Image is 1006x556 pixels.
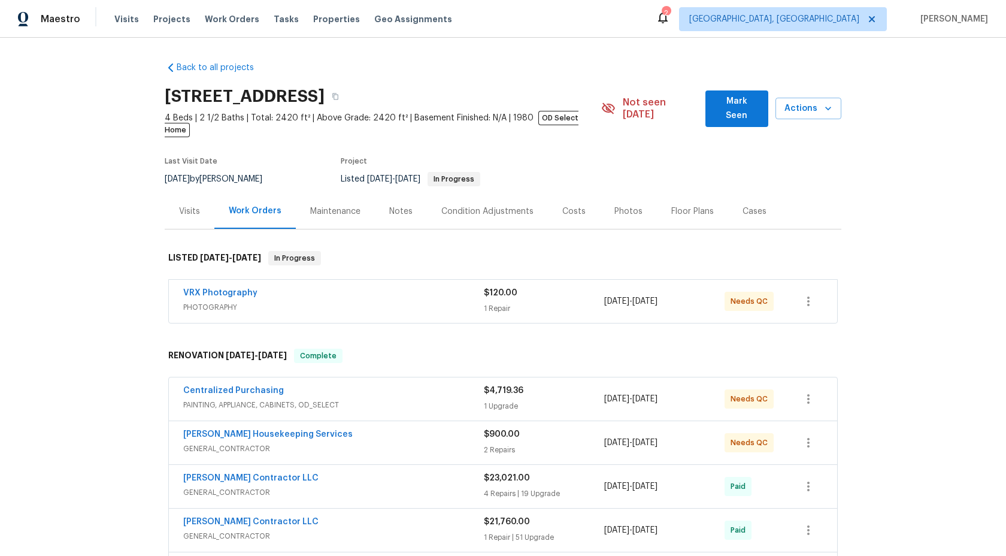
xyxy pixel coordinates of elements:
span: $900.00 [484,430,520,439]
span: [DATE] [395,175,420,183]
span: - [604,524,657,536]
span: [DATE] [367,175,392,183]
span: Last Visit Date [165,158,217,165]
span: [PERSON_NAME] [916,13,988,25]
span: Paid [731,524,750,536]
span: Actions [785,101,832,116]
span: Maestro [41,13,80,25]
span: Mark Seen [715,94,759,123]
span: - [604,437,657,449]
h6: LISTED [168,251,261,265]
button: Copy Address [325,86,346,107]
a: [PERSON_NAME] Housekeeping Services [183,430,353,439]
span: PAINTING, APPLIANCE, CABINETS, OD_SELECT [183,399,484,411]
span: [DATE] [604,395,629,403]
span: Complete [295,350,341,362]
span: Listed [341,175,480,183]
span: [DATE] [604,297,629,306]
span: Project [341,158,367,165]
span: Needs QC [731,437,772,449]
span: [DATE] [632,482,657,491]
div: Floor Plans [671,206,714,217]
div: Visits [179,206,200,217]
span: Properties [313,13,360,25]
span: GENERAL_CONTRACTOR [183,486,484,498]
span: - [604,295,657,307]
span: - [200,253,261,262]
span: Needs QC [731,393,772,405]
div: Condition Adjustments [441,206,534,217]
button: Actions [775,98,841,120]
span: Work Orders [205,13,259,25]
span: [GEOGRAPHIC_DATA], [GEOGRAPHIC_DATA] [689,13,859,25]
span: OD Select Home [165,111,578,137]
span: [DATE] [632,439,657,447]
div: 1 Repair [484,303,604,315]
span: GENERAL_CONTRACTOR [183,443,484,455]
span: Paid [731,481,750,492]
span: [DATE] [165,175,190,183]
div: Work Orders [229,205,281,217]
a: VRX Photography [183,289,257,297]
span: $4,719.36 [484,386,523,395]
span: [DATE] [632,297,657,306]
div: Maintenance [310,206,360,217]
span: - [226,351,287,359]
span: - [604,393,657,405]
div: 2 Repairs [484,444,604,456]
span: - [604,481,657,492]
a: Centralized Purchasing [183,386,284,395]
div: Notes [389,206,413,217]
span: In Progress [429,176,479,183]
span: [DATE] [604,526,629,534]
button: Mark Seen [705,90,768,127]
span: Geo Assignments [374,13,452,25]
div: Photos [614,206,643,217]
span: [DATE] [604,439,629,447]
span: GENERAL_CONTRACTOR [183,530,484,542]
span: PHOTOGRAPHY [183,301,484,313]
span: [DATE] [632,526,657,534]
span: Not seen [DATE] [623,96,698,120]
span: $21,760.00 [484,518,530,526]
div: 2 [662,7,670,19]
div: Cases [743,206,766,217]
div: LISTED [DATE]-[DATE]In Progress [165,239,841,277]
span: Needs QC [731,295,772,307]
a: [PERSON_NAME] Contractor LLC [183,474,319,482]
h2: [STREET_ADDRESS] [165,90,325,102]
span: [DATE] [258,351,287,359]
a: Back to all projects [165,62,280,74]
span: Tasks [274,15,299,23]
span: In Progress [269,252,320,264]
span: [DATE] [232,253,261,262]
span: [DATE] [632,395,657,403]
span: 4 Beds | 2 1/2 Baths | Total: 2420 ft² | Above Grade: 2420 ft² | Basement Finished: N/A | 1980 [165,112,601,136]
span: Projects [153,13,190,25]
span: [DATE] [200,253,229,262]
div: 1 Repair | 51 Upgrade [484,531,604,543]
h6: RENOVATION [168,349,287,363]
div: 1 Upgrade [484,400,604,412]
span: $23,021.00 [484,474,530,482]
a: [PERSON_NAME] Contractor LLC [183,518,319,526]
span: [DATE] [226,351,254,359]
div: RENOVATION [DATE]-[DATE]Complete [165,337,841,375]
span: - [367,175,420,183]
span: Visits [114,13,139,25]
div: 4 Repairs | 19 Upgrade [484,488,604,500]
span: $120.00 [484,289,517,297]
span: [DATE] [604,482,629,491]
div: Costs [562,206,586,217]
div: by [PERSON_NAME] [165,172,277,186]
